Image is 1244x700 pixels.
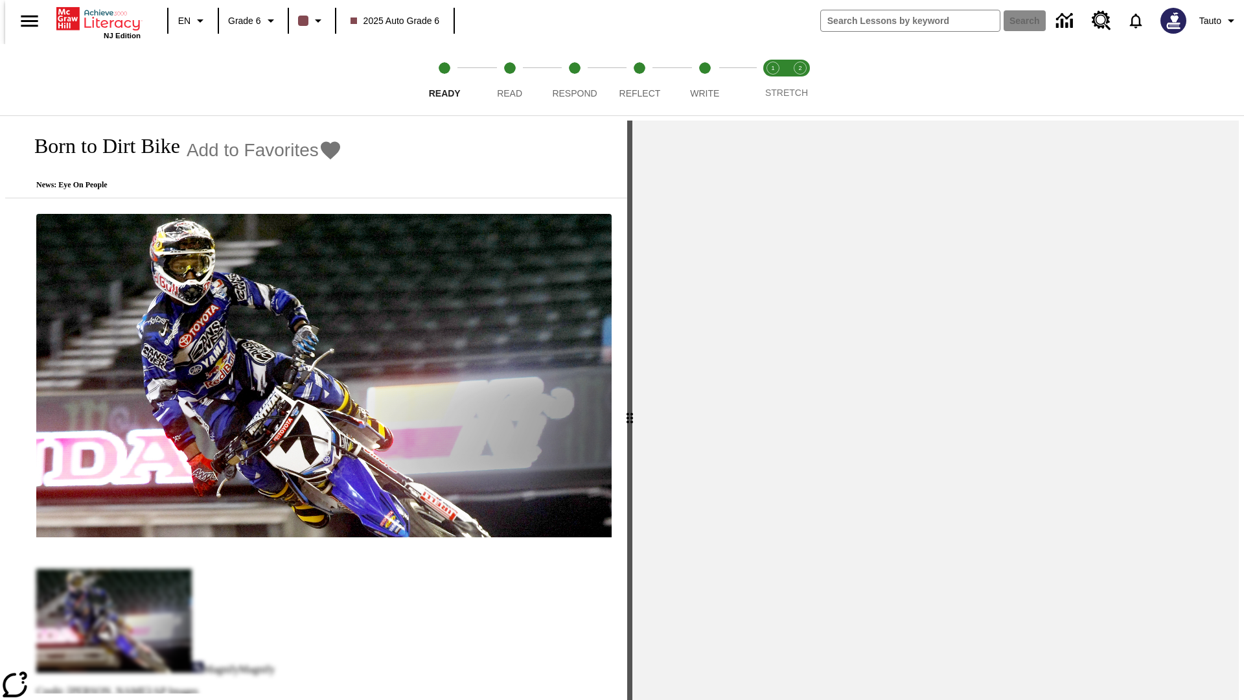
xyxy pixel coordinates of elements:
button: Stretch Respond step 2 of 2 [781,44,819,115]
span: Add to Favorites [187,140,319,161]
span: Write [690,88,719,99]
div: activity [632,121,1239,700]
button: Grade: Grade 6, Select a grade [223,9,284,32]
img: Motocross racer James Stewart flies through the air on his dirt bike. [36,214,612,538]
span: Grade 6 [228,14,261,28]
a: Resource Center, Will open in new tab [1084,3,1119,38]
a: Data Center [1048,3,1084,39]
span: 2025 Auto Grade 6 [351,14,440,28]
span: Read [497,88,522,99]
h1: Born to Dirt Bike [21,134,180,158]
span: EN [178,14,190,28]
button: Stretch Read step 1 of 2 [754,44,792,115]
span: Respond [552,88,597,99]
button: Open side menu [10,2,49,40]
button: Profile/Settings [1194,9,1244,32]
div: Home [56,5,141,40]
button: Select a new avatar [1153,4,1194,38]
button: Ready step 1 of 5 [407,44,482,115]
div: Press Enter or Spacebar and then press right and left arrow keys to move the slider [627,121,632,700]
button: Write step 5 of 5 [667,44,743,115]
span: STRETCH [765,87,808,98]
a: Notifications [1119,4,1153,38]
button: Add to Favorites - Born to Dirt Bike [187,139,342,161]
button: Reflect step 4 of 5 [602,44,677,115]
span: Reflect [619,88,661,99]
input: search field [821,10,1000,31]
text: 2 [798,65,801,71]
span: NJ Edition [104,32,141,40]
button: Language: EN, Select a language [172,9,214,32]
button: Read step 2 of 5 [472,44,547,115]
span: Ready [429,88,461,99]
span: Tauto [1199,14,1221,28]
img: Avatar [1160,8,1186,34]
text: 1 [771,65,774,71]
button: Respond step 3 of 5 [537,44,612,115]
div: reading [5,121,627,694]
button: Class color is dark brown. Change class color [293,9,331,32]
p: News: Eye On People [21,180,342,190]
